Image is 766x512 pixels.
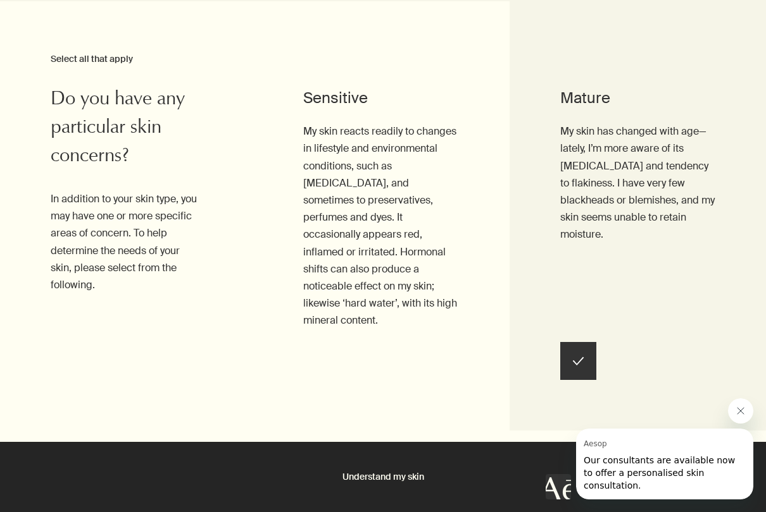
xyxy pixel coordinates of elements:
[51,53,133,64] span: Select all that apply
[560,123,715,243] p: My skin has changed with age—lately, I’m more aware of its [MEDICAL_DATA] and tendency to flakine...
[546,474,571,499] iframe: no content
[303,92,458,104] h2: Sensitive
[51,86,202,171] h1: Do you have any particular skin concerns?
[546,398,753,499] div: Aesop says "Our consultants are available now to offer a personalised skin consultation.". Open m...
[303,123,458,329] p: My skin reacts readily to changes in lifestyle and environmental conditions, such as [MEDICAL_DAT...
[51,190,202,293] p: In addition to your skin type, you may have one or more specific areas of concern. To help determ...
[560,92,715,104] h2: Mature
[576,429,753,499] iframe: Message from Aesop
[728,398,753,424] iframe: Close message from Aesop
